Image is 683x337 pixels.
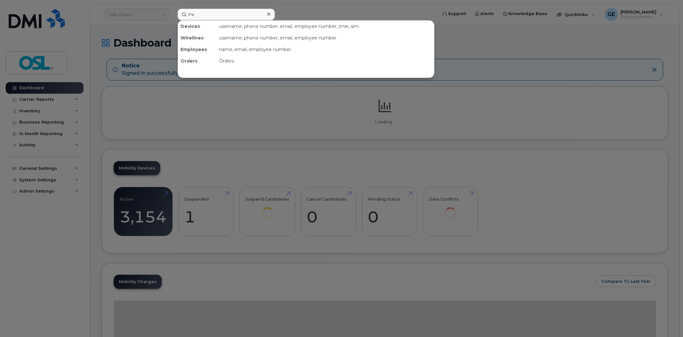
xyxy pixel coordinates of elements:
div: username, phone number, email, employee number, imei, sim [216,21,434,32]
div: Wirelines [178,32,216,44]
div: Orders [178,55,216,67]
div: name, email, employee number [216,44,434,55]
div: Devices [178,21,216,32]
div: Employees [178,44,216,55]
div: username, phone number, email, employee number [216,32,434,44]
div: Orders [216,55,434,67]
